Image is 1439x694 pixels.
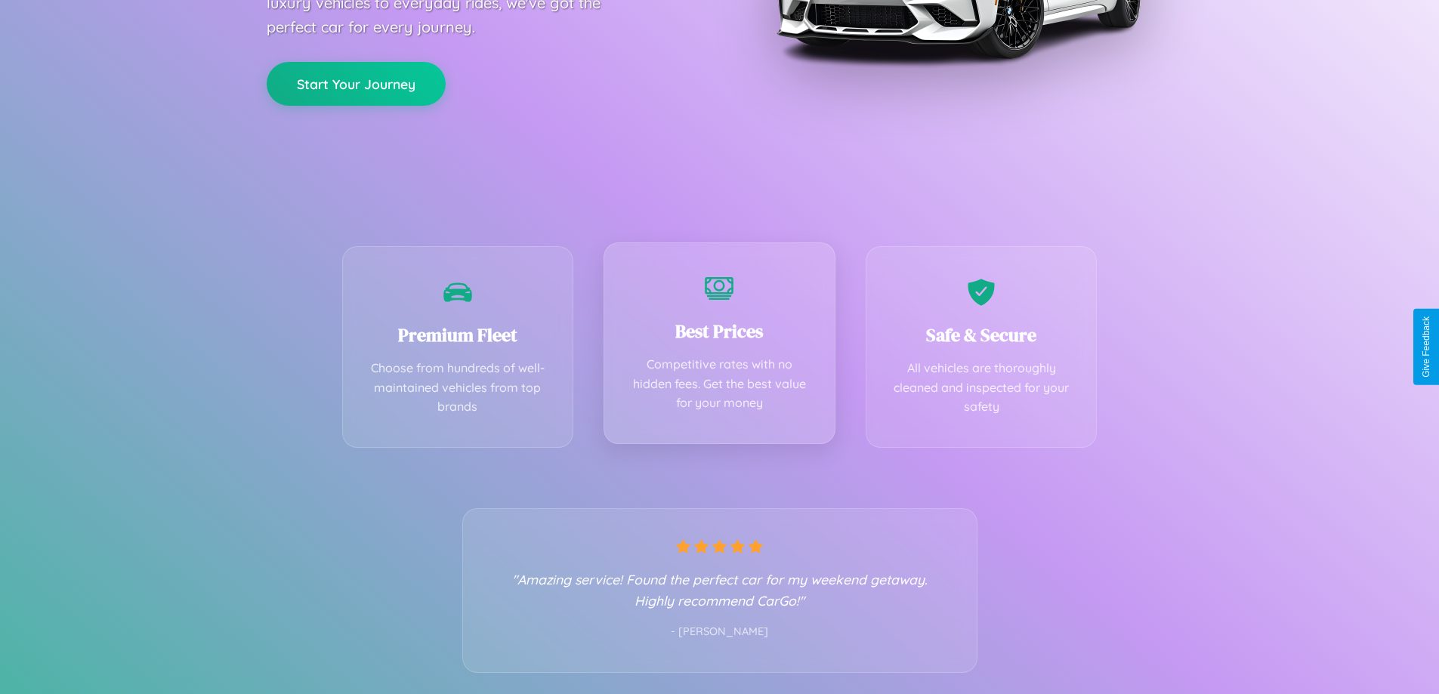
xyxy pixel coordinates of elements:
p: Choose from hundreds of well-maintained vehicles from top brands [366,359,551,417]
h3: Safe & Secure [889,322,1074,347]
h3: Premium Fleet [366,322,551,347]
p: All vehicles are thoroughly cleaned and inspected for your safety [889,359,1074,417]
p: - [PERSON_NAME] [493,622,946,642]
p: Competitive rates with no hidden fees. Get the best value for your money [627,355,812,413]
div: Give Feedback [1421,316,1431,378]
p: "Amazing service! Found the perfect car for my weekend getaway. Highly recommend CarGo!" [493,569,946,611]
h3: Best Prices [627,319,812,344]
button: Start Your Journey [267,62,446,106]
